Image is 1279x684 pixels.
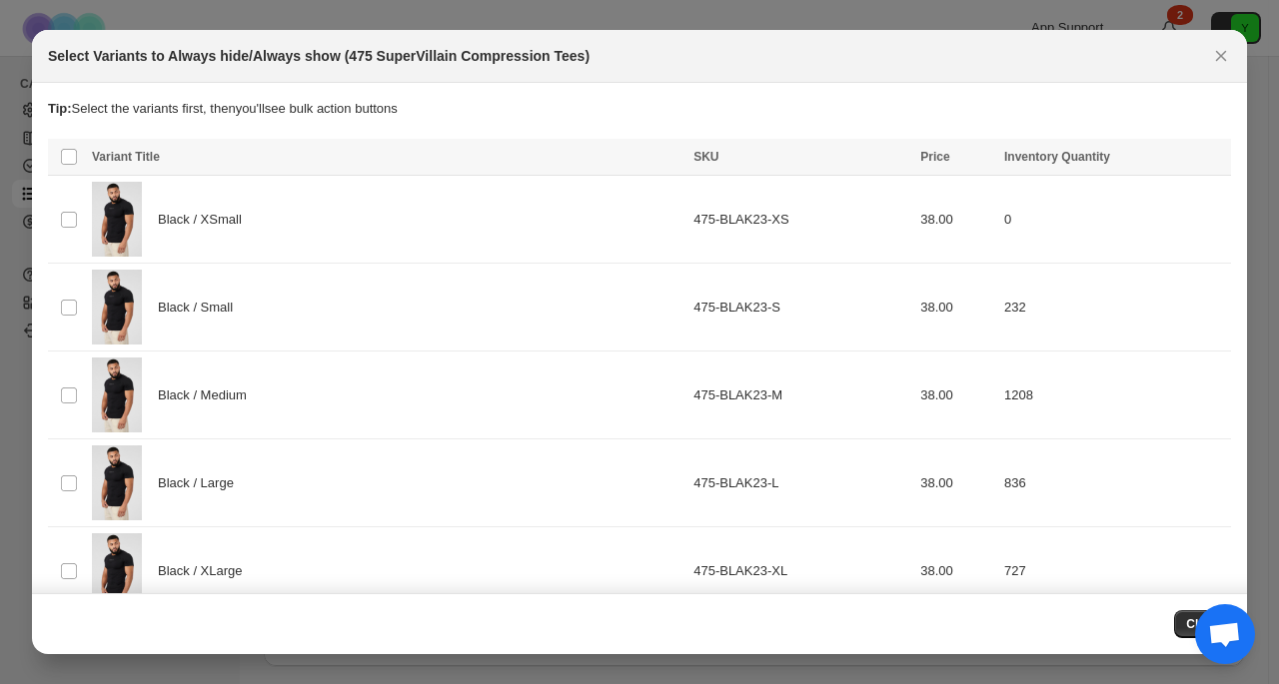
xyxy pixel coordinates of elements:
[1004,150,1110,164] span: Inventory Quantity
[158,210,253,230] span: Black / XSmall
[914,351,998,439] td: 38.00
[48,99,1231,119] p: Select the variants first, then you'll see bulk action buttons
[1186,616,1219,632] span: Close
[998,264,1231,351] td: 232
[998,351,1231,439] td: 1208
[914,264,998,351] td: 38.00
[92,357,142,432] img: 475_black_002_07_11_johnny_ecomm.jpg
[1207,42,1235,70] button: Close
[92,150,160,164] span: Variant Title
[693,150,718,164] span: SKU
[158,473,245,493] span: Black / Large
[158,561,253,581] span: Black / XLarge
[48,101,72,116] strong: Tip:
[92,533,142,608] img: 475_black_002_07_11_johnny_ecomm.jpg
[687,439,914,527] td: 475-BLAK23-L
[158,298,244,318] span: Black / Small
[914,176,998,264] td: 38.00
[914,527,998,615] td: 38.00
[998,176,1231,264] td: 0
[687,527,914,615] td: 475-BLAK23-XL
[687,264,914,351] td: 475-BLAK23-S
[998,439,1231,527] td: 836
[92,445,142,520] img: 475_black_002_07_11_johnny_ecomm.jpg
[92,182,142,257] img: 475_black_002_07_11_johnny_ecomm.jpg
[48,46,590,66] h2: Select Variants to Always hide/Always show (475 SuperVillain Compression Tees)
[1195,604,1255,664] div: Open chat
[687,176,914,264] td: 475-BLAK23-XS
[920,150,949,164] span: Price
[92,270,142,344] img: 475_black_002_07_11_johnny_ecomm.jpg
[1174,610,1231,638] button: Close
[687,351,914,439] td: 475-BLAK23-M
[998,527,1231,615] td: 727
[914,439,998,527] td: 38.00
[158,385,258,405] span: Black / Medium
